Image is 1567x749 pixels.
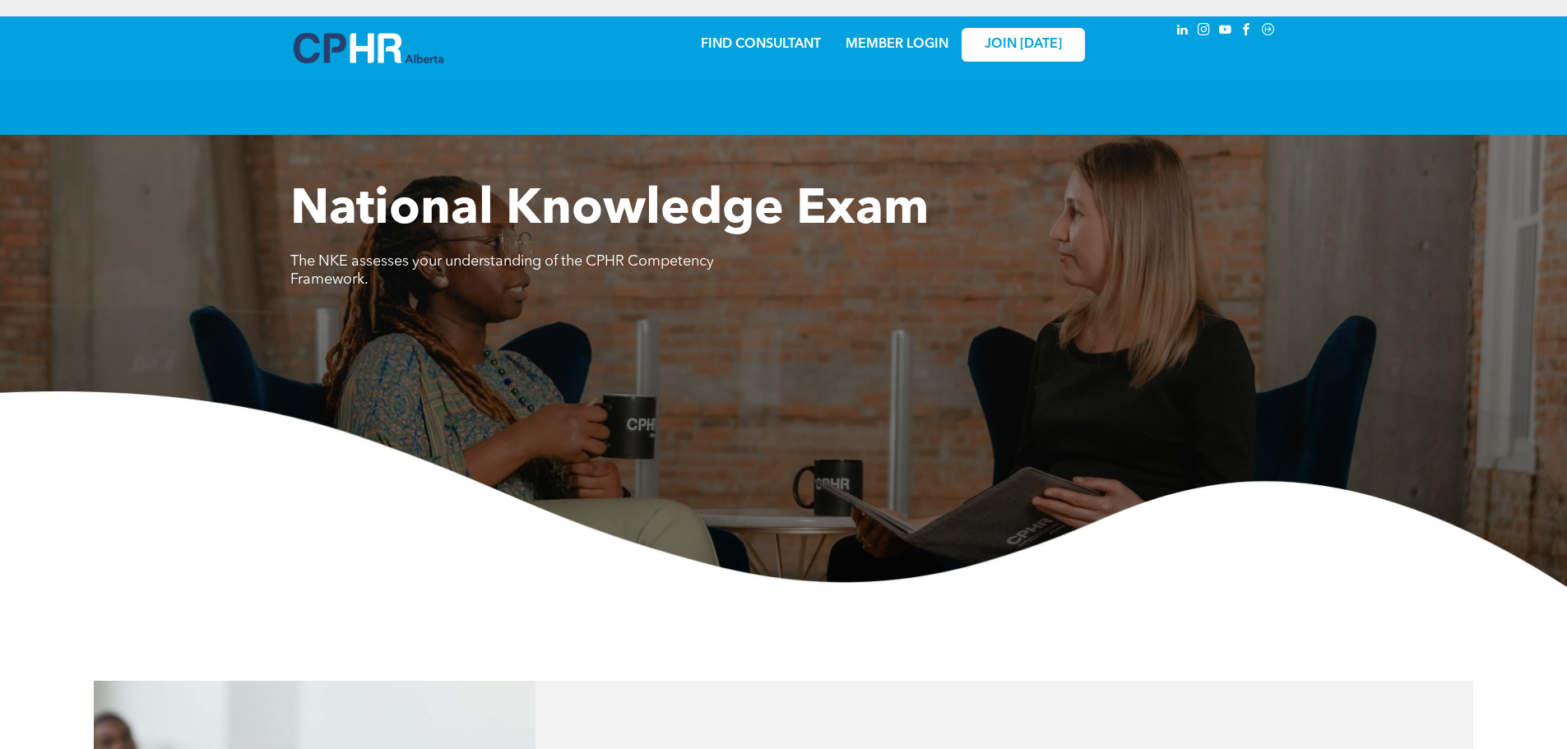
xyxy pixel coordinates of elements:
a: linkedin [1174,21,1192,43]
a: Social network [1259,21,1277,43]
a: facebook [1238,21,1256,43]
a: JOIN [DATE] [962,28,1085,62]
span: JOIN [DATE] [985,37,1062,53]
span: National Knowledge Exam [290,186,929,235]
img: A blue and white logo for cp alberta [294,33,443,63]
a: MEMBER LOGIN [846,38,948,51]
a: FIND CONSULTANT [701,38,821,51]
a: instagram [1195,21,1213,43]
a: youtube [1217,21,1235,43]
span: The NKE assesses your understanding of the CPHR Competency Framework. [290,254,714,287]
